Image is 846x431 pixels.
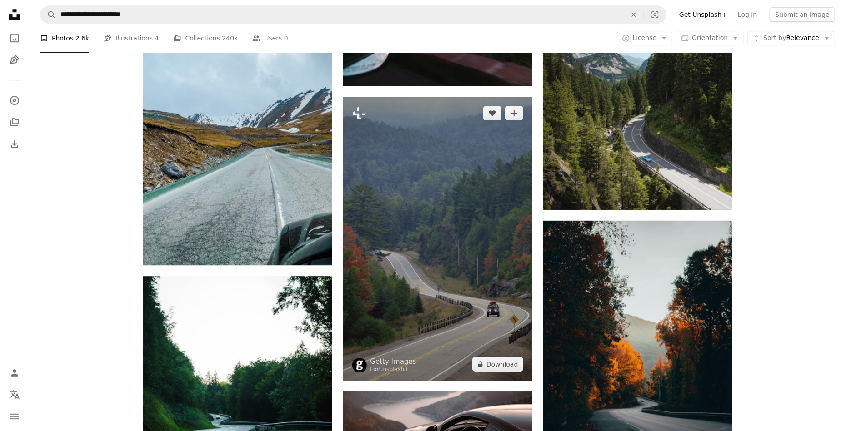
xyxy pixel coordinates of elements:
[5,29,24,47] a: Photos
[370,366,416,373] div: For
[252,24,288,53] a: Users 0
[40,5,666,24] form: Find visuals sitewide
[104,24,159,53] a: Illustrations 4
[284,33,288,43] span: 0
[343,97,532,381] img: a car driving down a road in the mountains
[379,366,409,372] a: Unsplash+
[763,34,786,41] span: Sort by
[633,34,657,41] span: License
[543,88,732,96] a: a road with trees and mountains
[40,6,56,23] button: Search Unsplash
[644,6,666,23] button: Visual search
[543,358,732,367] a: gray concrete road between trees during daytime
[472,357,523,372] button: Download
[5,51,24,69] a: Illustrations
[5,91,24,109] a: Explore
[173,24,238,53] a: Collections 240k
[5,5,24,25] a: Home — Unsplash
[732,7,762,22] a: Log in
[624,6,644,23] button: Clear
[352,358,367,372] img: Go to Getty Images's profile
[143,13,332,265] img: a car driving down a road with mountains in the background
[617,31,673,45] button: License
[222,33,238,43] span: 240k
[370,357,416,366] a: Getty Images
[143,135,332,143] a: a car driving down a road with mountains in the background
[5,113,24,131] a: Collections
[505,106,523,120] button: Add to Collection
[676,31,744,45] button: Orientation
[747,31,835,45] button: Sort byRelevance
[155,33,159,43] span: 4
[674,7,732,22] a: Get Unsplash+
[143,400,332,408] a: A car driving down a road next to a lush green forest
[343,234,532,243] a: a car driving down a road in the mountains
[770,7,835,22] button: Submit an image
[5,386,24,404] button: Language
[483,106,501,120] button: Like
[5,364,24,382] a: Log in / Sign up
[763,34,819,43] span: Relevance
[5,135,24,153] a: Download History
[5,407,24,426] button: Menu
[692,34,728,41] span: Orientation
